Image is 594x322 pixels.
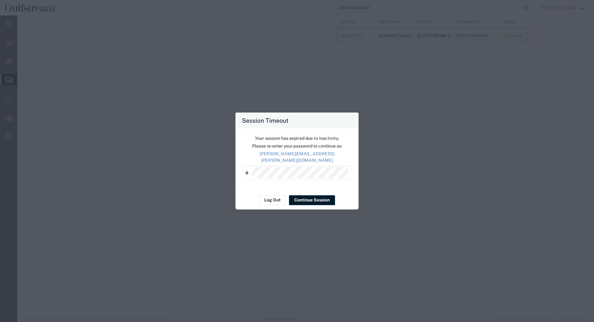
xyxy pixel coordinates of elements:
[259,195,286,205] button: Log Out
[242,151,352,164] p: [PERSON_NAME][EMAIL_ADDRESS][PERSON_NAME][DOMAIN_NAME]
[242,143,352,149] p: Please re-enter your password to continue as:
[242,116,289,125] h4: Session Timeout
[289,195,335,205] button: Continue Session
[242,135,352,142] p: Your session has expired due to inactivity.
